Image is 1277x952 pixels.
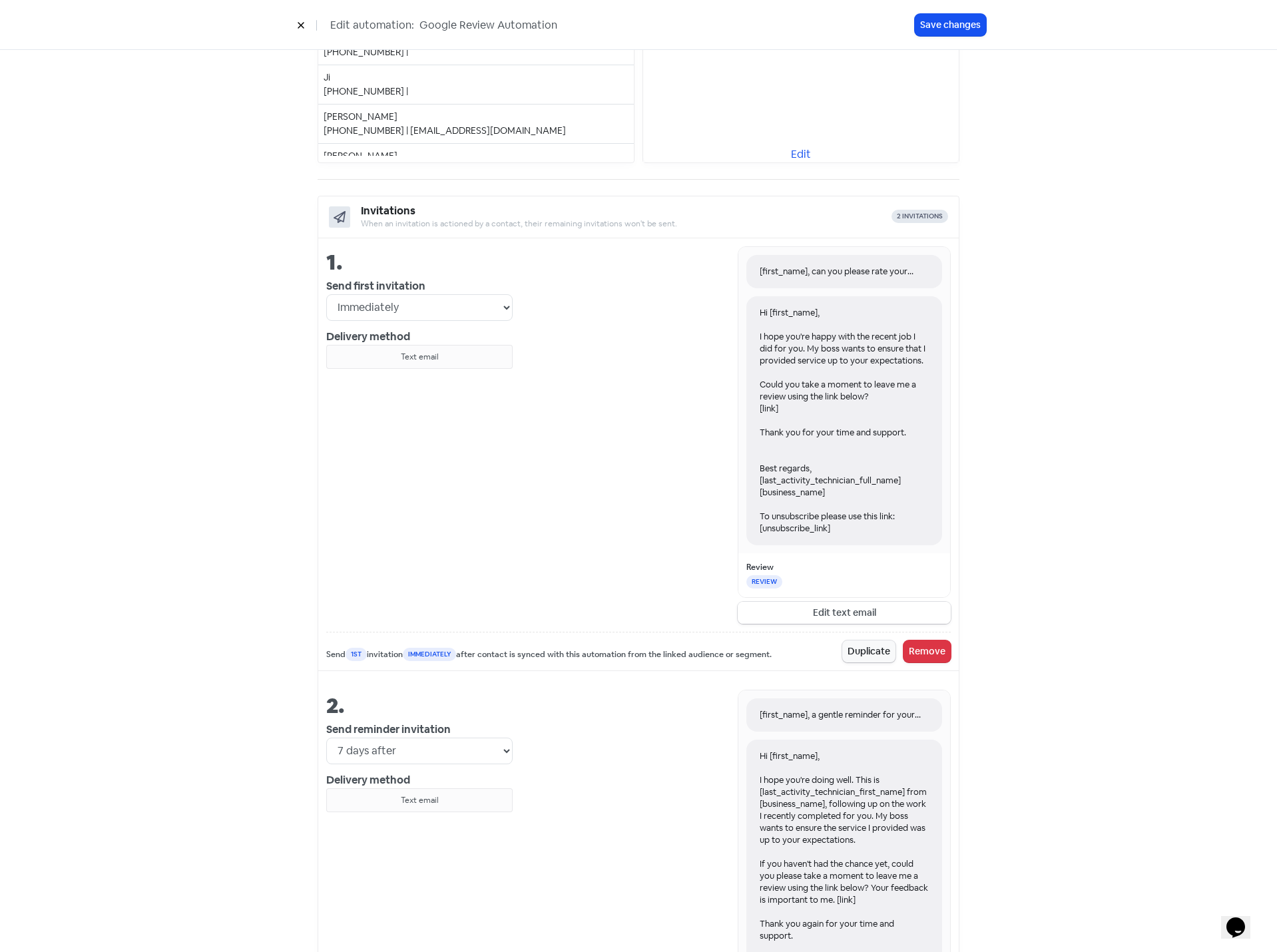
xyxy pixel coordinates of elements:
button: Edit text email [738,602,951,624]
button: Remove [903,640,951,662]
b: Send reminder invitation [326,722,451,736]
div: [PERSON_NAME] [324,110,629,124]
div: REVIEW [746,575,782,589]
span: immediately [403,648,456,661]
div: [PHONE_NUMBER] | [324,45,629,59]
div: [PHONE_NUMBER] | [EMAIL_ADDRESS][DOMAIN_NAME] [324,124,629,138]
button: Duplicate [842,640,895,662]
iframe: chat widget [1221,899,1264,939]
span: 1st [346,648,367,661]
div: [first_name], can you please rate your experience with [business_name]? [760,266,929,278]
h5: Invitations [361,204,892,218]
b: Delivery method [326,773,410,787]
div: Text email [332,351,507,363]
div: 2. [326,690,513,722]
div: Hi [first_name], I hope you're happy with the recent job I did for you. My boss wants to ensure t... [746,296,942,545]
small: Send invitation after contact is synced with this automation from the linked audience or segment. [326,648,772,662]
div: [first_name], a gentle reminder for your feedback. [760,709,929,721]
div: 1. [326,246,513,278]
b: Send first invitation [326,279,425,293]
div: [PERSON_NAME] [324,149,629,163]
div: [PHONE_NUMBER] | [324,85,629,99]
b: Delivery method [326,330,410,344]
div: When an invitation is actioned by a contact, their remaining invitations won't be sent. [361,218,892,230]
a: Edit [643,146,959,162]
span: Edit automation: [330,17,414,33]
div: Ji [324,71,629,85]
div: Text email [332,794,507,806]
div: 2 invitations [892,210,948,223]
button: Save changes [915,14,986,36]
div: Review [746,561,942,573]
